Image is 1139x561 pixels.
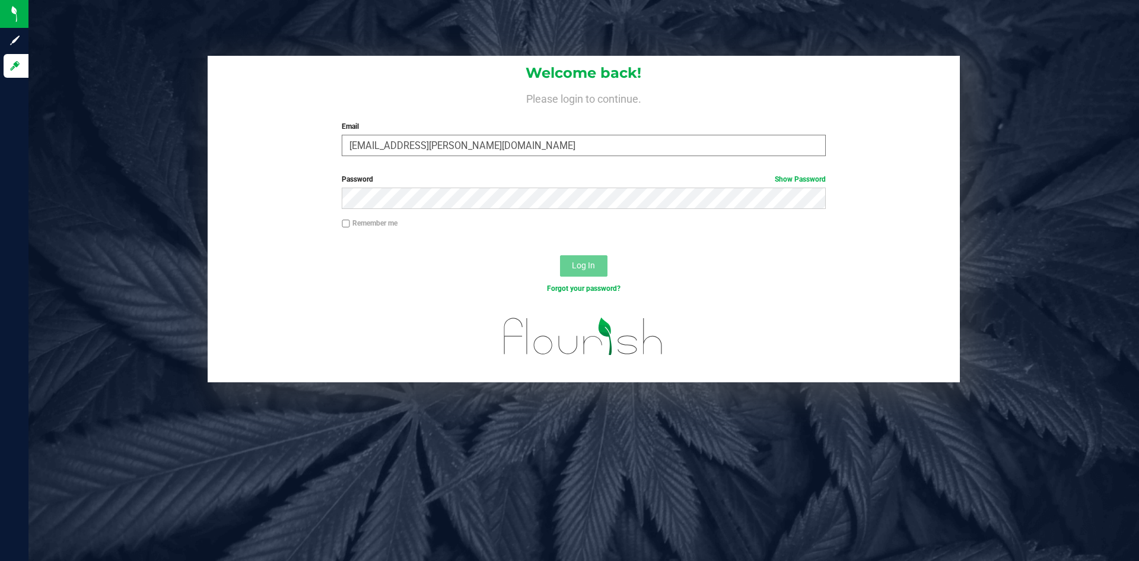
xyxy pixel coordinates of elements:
[342,218,397,229] label: Remember me
[9,34,21,46] inline-svg: Sign up
[342,220,350,228] input: Remember me
[775,175,826,183] a: Show Password
[342,121,825,132] label: Email
[489,306,677,367] img: flourish_logo.svg
[342,175,373,183] span: Password
[208,65,960,81] h1: Welcome back!
[9,60,21,72] inline-svg: Log in
[208,90,960,104] h4: Please login to continue.
[560,255,607,277] button: Log In
[572,261,595,270] span: Log In
[547,284,621,293] a: Forgot your password?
